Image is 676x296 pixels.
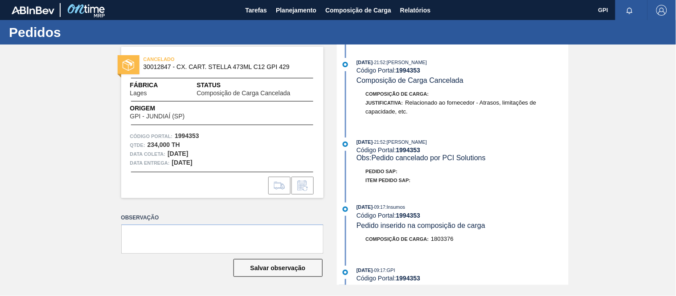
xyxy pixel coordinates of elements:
[130,81,175,90] span: Fábrica
[356,146,568,154] div: Código Portal:
[356,154,486,162] span: Obs: Pedido cancelado por PCI Solutions
[396,212,421,219] strong: 1994353
[234,259,323,277] button: Salvar observação
[291,177,314,195] div: Informar alteração no pedido
[431,235,454,242] span: 1803376
[143,55,268,64] span: CANCELADO
[396,146,421,154] strong: 1994353
[396,67,421,74] strong: 1994353
[175,132,199,139] strong: 1994353
[130,113,185,120] span: GPI - JUNDIAÍ (SP)
[356,222,485,229] span: Pedido inserido na composição de carga
[343,207,348,212] img: atual
[366,91,429,97] span: Composição de Carga :
[172,159,193,166] strong: [DATE]
[123,59,134,71] img: status
[268,177,291,195] div: Ir para Composição de Carga
[356,212,568,219] div: Código Portal:
[373,205,385,210] span: - 09:17
[130,132,173,141] span: Código Portal:
[385,204,406,210] span: : Insumos
[356,284,400,292] span: Pedido Aceito
[197,81,314,90] span: Status
[168,150,188,157] strong: [DATE]
[276,5,316,16] span: Planejamento
[366,236,429,242] span: Composição de Carga :
[366,178,411,183] span: Item pedido SAP:
[343,270,348,275] img: atual
[615,4,644,16] button: Notificações
[245,5,267,16] span: Tarefas
[121,211,324,224] label: Observação
[356,204,373,210] span: [DATE]
[343,142,348,147] img: atual
[130,104,210,113] span: Origem
[373,268,385,273] span: - 09:17
[147,141,180,148] strong: 234,000 TH
[656,5,667,16] img: Logout
[356,139,373,145] span: [DATE]
[356,268,373,273] span: [DATE]
[197,90,290,97] span: Composição de Carga Cancelada
[366,169,398,174] span: Pedido SAP:
[366,100,403,105] span: Justificativa:
[9,27,167,37] h1: Pedidos
[373,60,385,65] span: - 21:52
[130,158,170,167] span: Data entrega:
[356,275,568,282] div: Código Portal:
[325,5,391,16] span: Composição de Carga
[385,60,427,65] span: : [PERSON_NAME]
[356,77,463,84] span: Composição de Carga Cancelada
[373,140,385,145] span: - 21:52
[400,5,430,16] span: Relatórios
[143,64,305,70] span: 30012847 - CX. CART. STELLA 473ML C12 GPI 429
[12,6,54,14] img: TNhmsLtSVTkK8tSr43FrP2fwEKptu5GPRR3wAAAABJRU5ErkJggg==
[356,60,373,65] span: [DATE]
[396,275,421,282] strong: 1994353
[366,99,537,115] span: Relacionado ao fornecedor - Atrasos, limitações de capacidade, etc.
[385,139,427,145] span: : [PERSON_NAME]
[356,67,568,74] div: Código Portal:
[130,150,166,158] span: Data coleta:
[343,62,348,67] img: atual
[130,141,145,150] span: Qtde :
[130,90,147,97] span: Lages
[385,268,395,273] span: : GPI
